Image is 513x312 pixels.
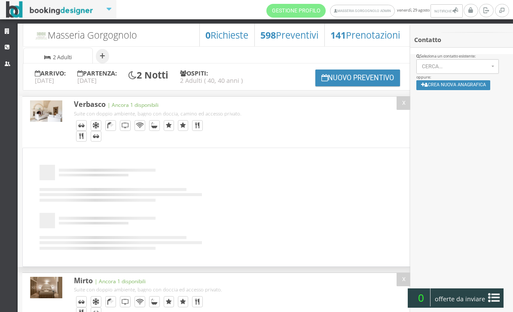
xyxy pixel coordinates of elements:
b: Contatto [414,36,441,44]
div: oppure: [410,54,513,96]
span: 0 [412,288,431,306]
span: venerdì, 29 agosto [266,4,464,18]
a: Masseria Gorgognolo Admin [330,5,395,17]
span: offerte da inviare [432,292,488,306]
div: Seleziona un contatto esistente: [416,54,507,59]
a: Gestione Profilo [266,4,326,18]
button: Notifiche [431,4,462,18]
img: BookingDesigner.com [6,1,93,18]
button: Crea nuova anagrafica [416,80,491,90]
span: Cerca... [422,64,489,70]
button: Cerca... [416,59,499,74]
